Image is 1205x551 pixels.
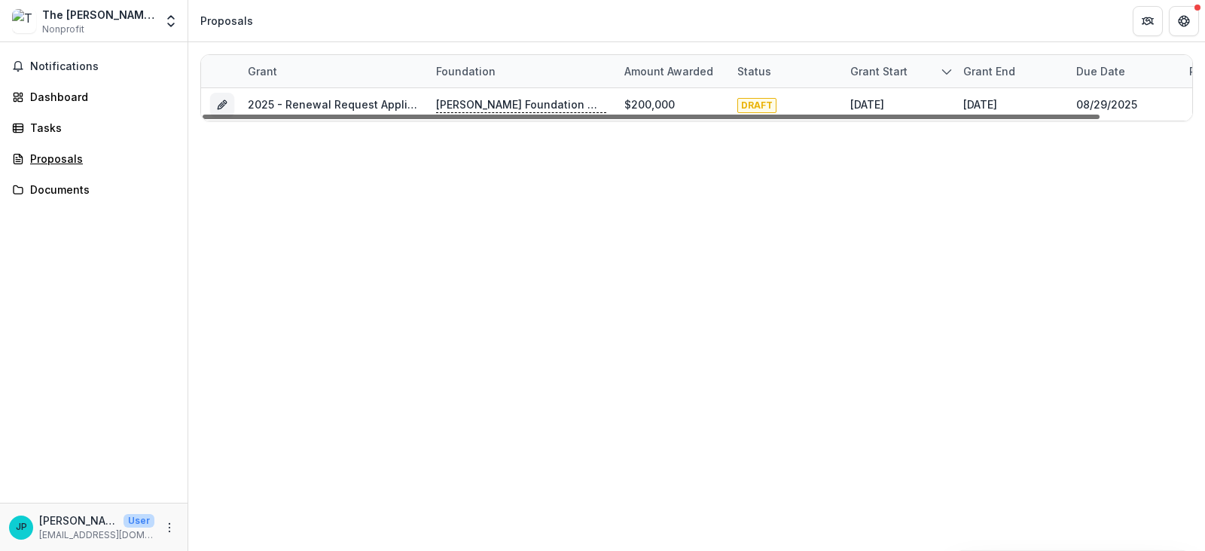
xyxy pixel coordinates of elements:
[16,522,27,532] div: Jacqui Patterson
[841,55,954,87] div: Grant start
[6,177,182,202] a: Documents
[728,63,780,79] div: Status
[6,115,182,140] a: Tasks
[1076,96,1137,112] div: 08/29/2025
[963,96,997,112] div: [DATE]
[160,6,182,36] button: Open entity switcher
[6,146,182,171] a: Proposals
[12,9,36,33] img: The Chisholm Legacy Project Inc
[841,63,917,79] div: Grant start
[615,55,728,87] div: Amount awarded
[30,60,175,73] span: Notifications
[615,63,722,79] div: Amount awarded
[248,98,441,111] a: 2025 - Renewal Request Application
[239,55,427,87] div: Grant
[1133,6,1163,36] button: Partners
[728,55,841,87] div: Status
[30,120,169,136] div: Tasks
[210,93,234,117] button: Grant d820e430-7977-477c-a541-3b68f87debb8
[427,55,615,87] div: Foundation
[427,63,505,79] div: Foundation
[39,528,154,542] p: [EMAIL_ADDRESS][DOMAIN_NAME]
[124,514,154,528] p: User
[6,54,182,78] button: Notifications
[941,66,953,78] svg: sorted descending
[200,13,253,29] div: Proposals
[954,63,1024,79] div: Grant end
[30,182,169,197] div: Documents
[42,7,154,23] div: The [PERSON_NAME] Legacy Project Inc
[436,96,606,113] p: [PERSON_NAME] Foundation Workflow Sandbox
[30,151,169,167] div: Proposals
[737,98,776,113] span: DRAFT
[954,55,1067,87] div: Grant end
[42,23,84,36] span: Nonprofit
[239,63,286,79] div: Grant
[1067,63,1134,79] div: Due Date
[1067,55,1180,87] div: Due Date
[1169,6,1199,36] button: Get Help
[850,96,884,112] div: [DATE]
[160,519,178,537] button: More
[194,10,259,32] nav: breadcrumb
[39,513,117,528] p: [PERSON_NAME]
[6,84,182,109] a: Dashboard
[624,96,675,112] div: $200,000
[30,89,169,105] div: Dashboard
